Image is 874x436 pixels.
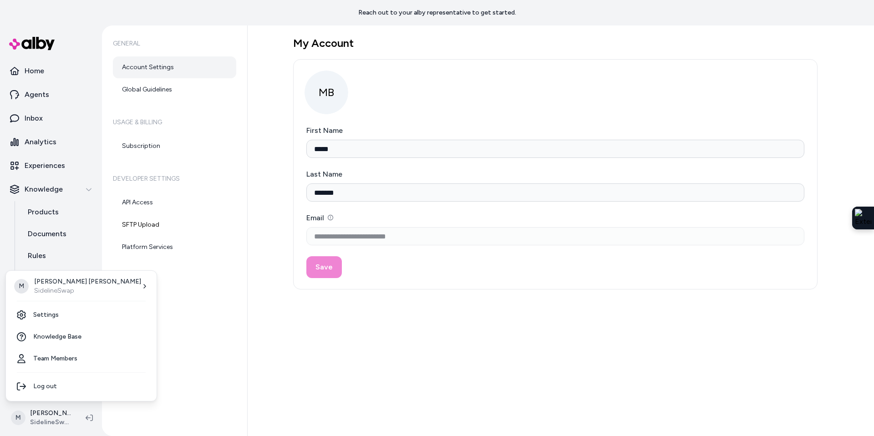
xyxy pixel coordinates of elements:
p: [PERSON_NAME] [PERSON_NAME] [34,277,141,286]
span: Knowledge Base [33,332,81,341]
p: SidelineSwap [34,286,141,295]
a: Settings [10,304,153,326]
span: M [14,279,29,294]
a: Team Members [10,348,153,370]
div: Log out [10,375,153,397]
